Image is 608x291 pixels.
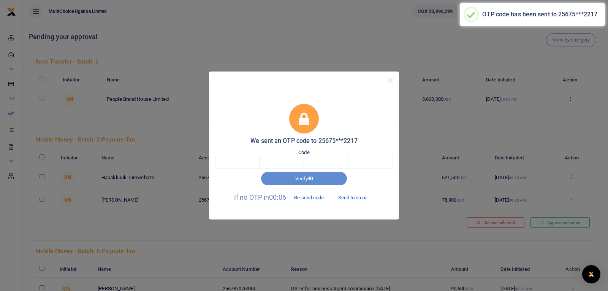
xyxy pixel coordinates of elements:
[269,193,286,201] span: 00:06
[288,191,330,204] button: Re-send code
[332,191,374,204] button: Send to email
[234,193,330,201] span: If no OTP in
[298,149,309,156] label: Code
[215,137,393,145] h5: We sent an OTP code to 25675***2217
[582,265,600,283] div: Open Intercom Messenger
[385,75,396,86] button: Close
